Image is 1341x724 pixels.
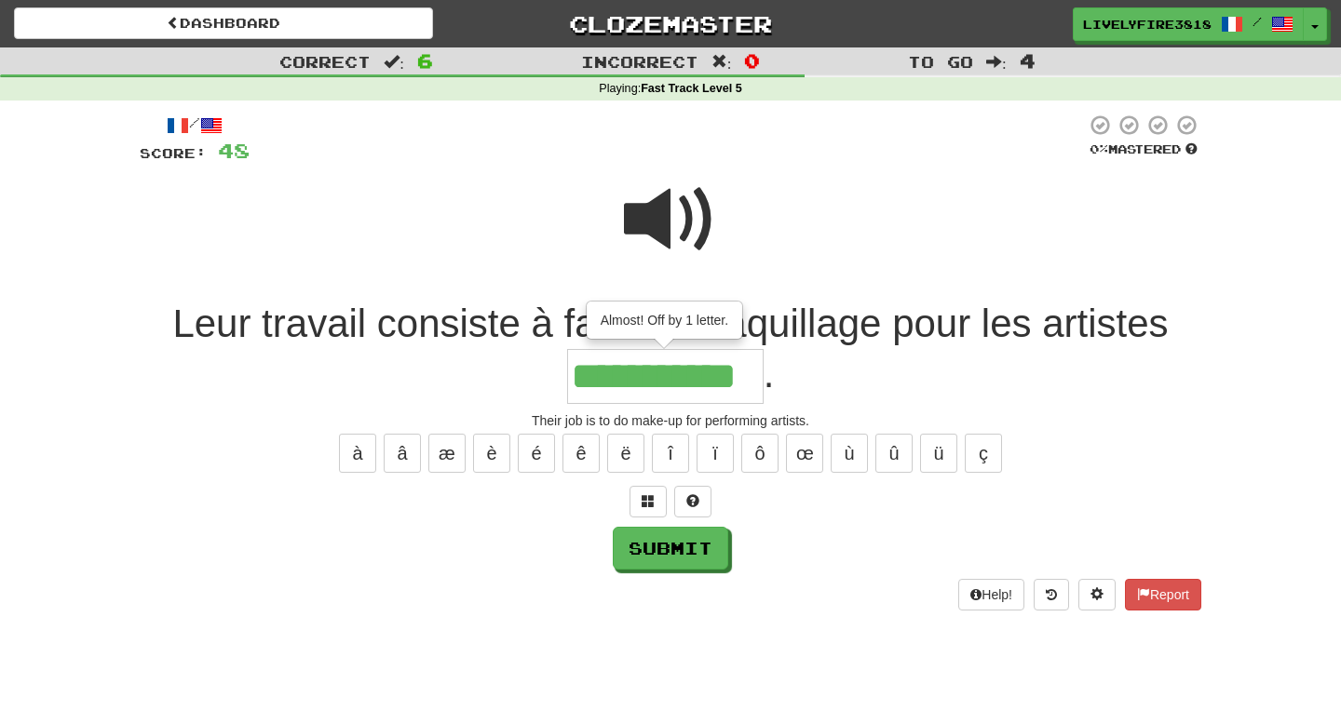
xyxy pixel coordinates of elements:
[920,434,957,473] button: ü
[1253,15,1262,28] span: /
[562,434,600,473] button: ê
[1125,579,1201,610] button: Report
[140,411,1201,430] div: Their job is to do make-up for performing artists.
[831,434,868,473] button: ù
[711,54,732,70] span: :
[384,54,404,70] span: :
[518,434,555,473] button: é
[744,49,760,72] span: 0
[1020,49,1036,72] span: 4
[461,7,880,40] a: Clozemaster
[986,54,1007,70] span: :
[764,352,775,396] span: .
[140,145,207,161] span: Score:
[641,82,742,95] strong: Fast Track Level 5
[140,114,250,137] div: /
[1034,579,1069,610] button: Round history (alt+y)
[908,52,973,71] span: To go
[1086,141,1201,158] div: Mastered
[279,52,371,71] span: Correct
[875,434,913,473] button: û
[339,434,376,473] button: à
[14,7,433,39] a: Dashboard
[958,579,1024,610] button: Help!
[384,434,421,473] button: â
[613,527,728,570] button: Submit
[1090,141,1108,156] span: 0 %
[607,434,644,473] button: ë
[473,434,510,473] button: è
[741,434,779,473] button: ô
[674,486,711,517] button: Single letter hint - you only get 1 per sentence and score half the points! alt+h
[786,434,823,473] button: œ
[965,434,1002,473] button: ç
[172,302,1168,345] span: Leur travail consiste à faire le maquillage pour les artistes
[601,313,728,328] span: Almost! Off by 1 letter.
[1073,7,1304,41] a: LivelyFire3818 /
[417,49,433,72] span: 6
[428,434,466,473] button: æ
[697,434,734,473] button: ï
[652,434,689,473] button: î
[1083,16,1212,33] span: LivelyFire3818
[218,139,250,162] span: 48
[581,52,698,71] span: Incorrect
[630,486,667,517] button: Switch sentence to multiple choice alt+p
